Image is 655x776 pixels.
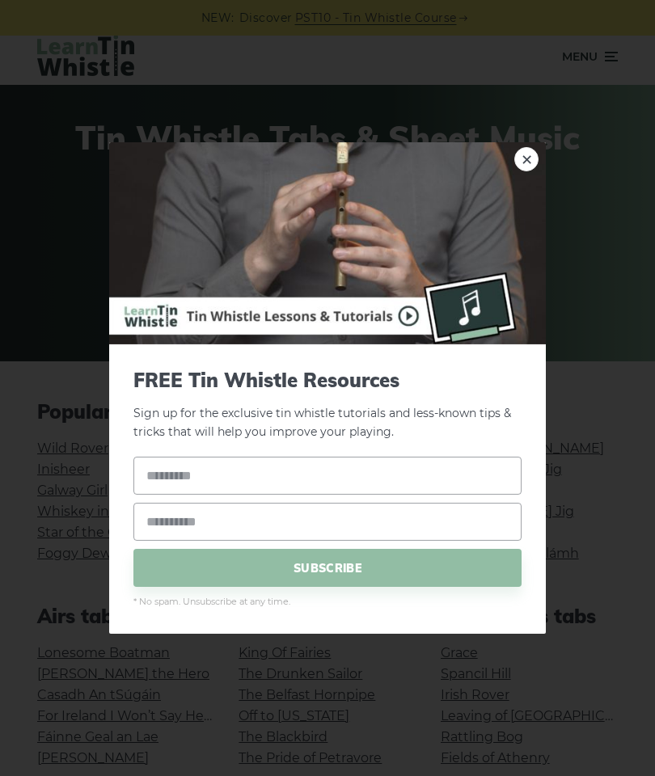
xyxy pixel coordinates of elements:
a: × [514,147,539,171]
span: FREE Tin Whistle Resources [133,369,522,392]
span: * No spam. Unsubscribe at any time. [133,595,522,609]
img: Tin Whistle Buying Guide Preview [109,142,546,344]
p: Sign up for the exclusive tin whistle tutorials and less-known tips & tricks that will help you i... [133,369,522,441]
span: SUBSCRIBE [133,549,522,587]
